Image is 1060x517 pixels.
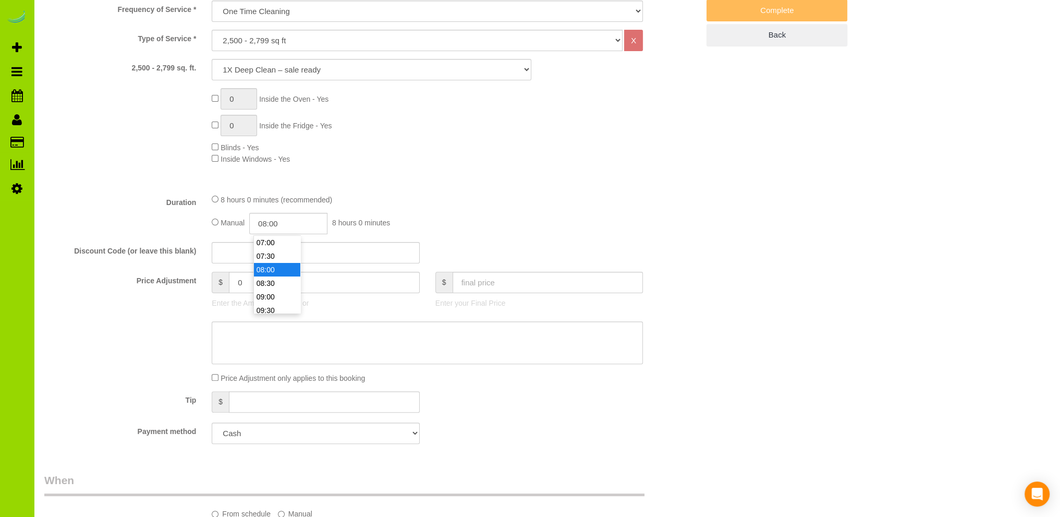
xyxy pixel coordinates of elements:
[254,249,300,263] li: 07:30
[254,290,300,304] li: 09:00
[259,95,328,103] span: Inside the Oven - Yes
[221,155,290,163] span: Inside Windows - Yes
[36,1,204,15] label: Frequency of Service *
[36,242,204,256] label: Discount Code (or leave this blank)
[254,304,300,317] li: 09:30
[44,473,644,496] legend: When
[254,263,300,276] li: 08:00
[221,219,245,227] span: Manual
[259,122,332,130] span: Inside the Fridge - Yes
[706,24,847,46] a: Back
[212,391,229,413] span: $
[6,10,27,25] img: Automaid Logo
[36,30,204,44] label: Type of Service *
[435,298,643,308] p: Enter your Final Price
[36,272,204,286] label: Price Adjustment
[36,391,204,405] label: Tip
[221,374,365,382] span: Price Adjustment only applies to this booking
[435,272,453,293] span: $
[212,298,419,308] p: Enter the Amount to Adjust, or
[254,276,300,290] li: 08:30
[36,194,204,208] label: Duration
[221,196,332,204] span: 8 hours 0 minutes (recommended)
[221,143,259,152] span: Blinds - Yes
[254,236,300,249] li: 07:00
[212,272,229,293] span: $
[36,423,204,437] label: Payment method
[36,59,204,73] label: 2,500 - 2,799 sq. ft.
[332,219,390,227] span: 8 hours 0 minutes
[1025,482,1050,507] div: Open Intercom Messenger
[453,272,643,293] input: final price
